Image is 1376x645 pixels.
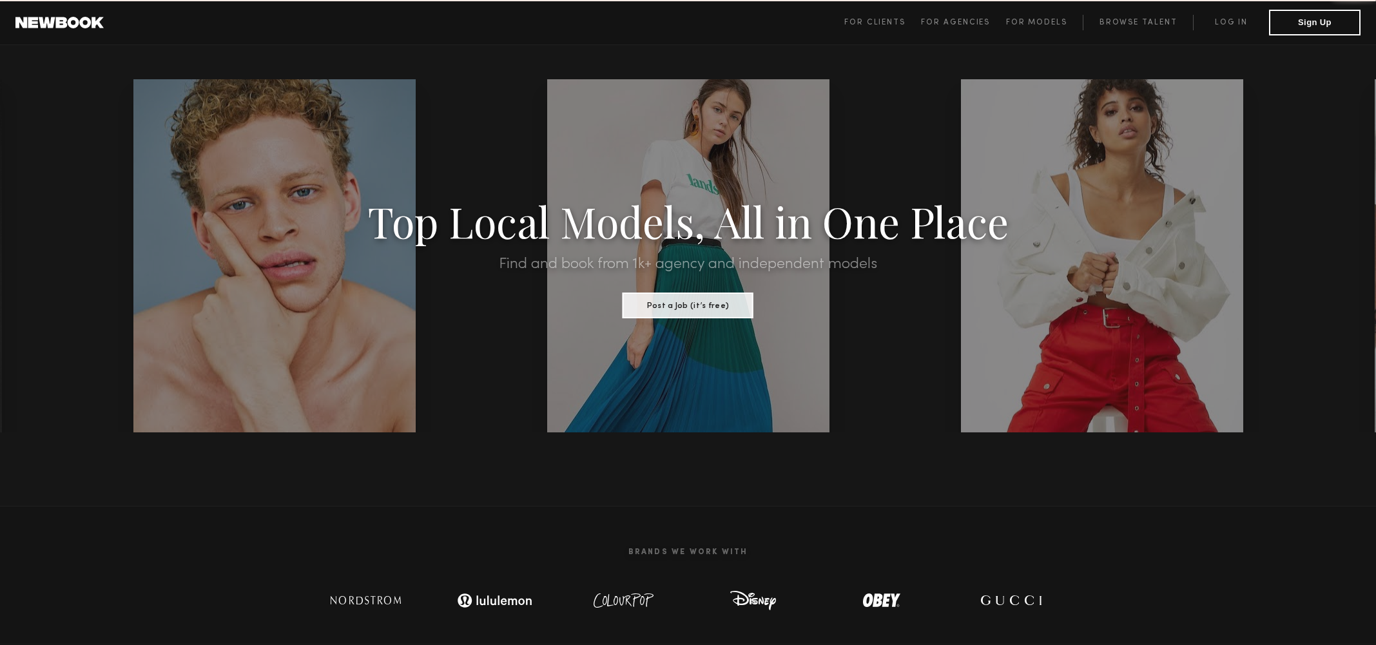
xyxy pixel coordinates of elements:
[1006,15,1083,30] a: For Models
[969,588,1052,613] img: logo-gucci.svg
[450,588,540,613] img: logo-lulu.svg
[1193,15,1269,30] a: Log in
[1269,10,1361,35] button: Sign Up
[623,297,753,311] a: Post a Job (it’s free)
[103,201,1273,241] h1: Top Local Models, All in One Place
[921,15,1005,30] a: For Agencies
[844,19,906,26] span: For Clients
[103,256,1273,272] h2: Find and book from 1k+ agency and independent models
[321,588,411,613] img: logo-nordstrom.svg
[921,19,990,26] span: For Agencies
[1083,15,1193,30] a: Browse Talent
[302,532,1075,572] h2: Brands We Work With
[582,588,666,613] img: logo-colour-pop.svg
[844,15,921,30] a: For Clients
[1006,19,1067,26] span: For Models
[711,588,795,613] img: logo-disney.svg
[623,293,753,318] button: Post a Job (it’s free)
[840,588,924,613] img: logo-obey.svg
